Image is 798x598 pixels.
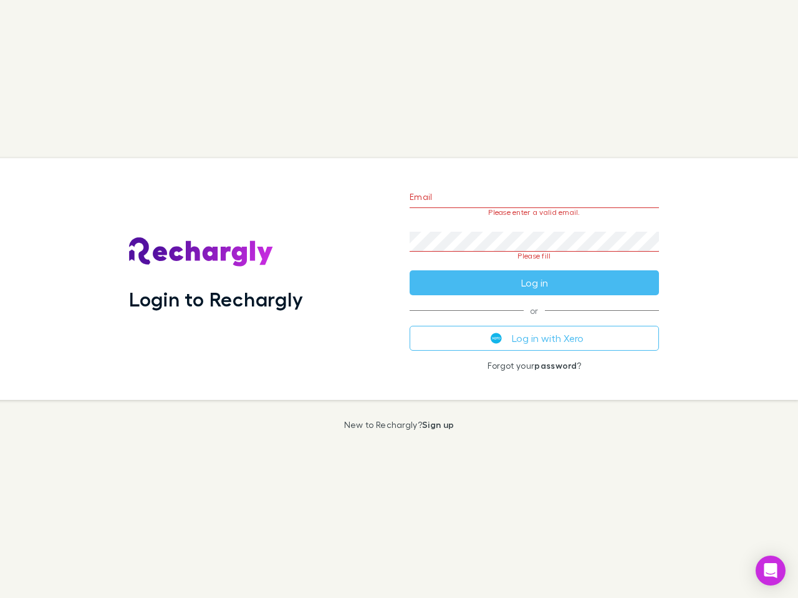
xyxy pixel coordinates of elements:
img: Rechargly's Logo [129,237,274,267]
button: Log in [410,270,659,295]
p: Please enter a valid email. [410,208,659,217]
img: Xero's logo [491,333,502,344]
p: Forgot your ? [410,361,659,371]
button: Log in with Xero [410,326,659,351]
a: Sign up [422,419,454,430]
h1: Login to Rechargly [129,287,303,311]
span: or [410,310,659,311]
p: Please fill [410,252,659,260]
p: New to Rechargly? [344,420,454,430]
div: Open Intercom Messenger [756,556,786,586]
a: password [534,360,577,371]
